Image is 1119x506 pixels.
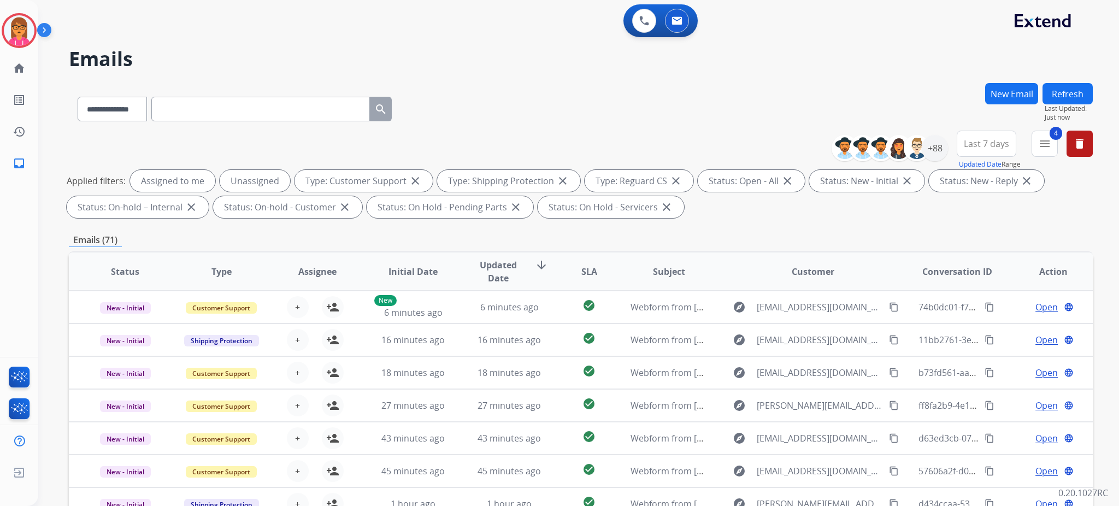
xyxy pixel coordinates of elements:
[985,302,994,312] mat-icon: content_copy
[295,333,300,346] span: +
[581,265,597,278] span: SLA
[186,368,257,379] span: Customer Support
[582,332,596,345] mat-icon: check_circle
[757,432,882,445] span: [EMAIL_ADDRESS][DOMAIN_NAME]
[582,299,596,312] mat-icon: check_circle
[809,170,924,192] div: Status: New - Initial
[757,366,882,379] span: [EMAIL_ADDRESS][DOMAIN_NAME]
[959,160,1002,169] button: Updated Date
[326,464,339,478] mat-icon: person_add
[100,335,151,346] span: New - Initial
[1035,399,1058,412] span: Open
[918,367,1079,379] span: b73fd561-aac5-4241-a216-cc0daff4f93b
[381,367,445,379] span: 18 minutes ago
[1050,127,1062,140] span: 4
[653,265,685,278] span: Subject
[1035,432,1058,445] span: Open
[1064,401,1074,410] mat-icon: language
[100,401,151,412] span: New - Initial
[918,432,1086,444] span: d63ed3cb-0783-4f0e-b170-75abcc1cb581
[4,15,34,46] img: avatar
[582,397,596,410] mat-icon: check_circle
[1043,83,1093,104] button: Refresh
[1035,333,1058,346] span: Open
[985,83,1038,104] button: New Email
[478,367,541,379] span: 18 minutes ago
[918,334,1085,346] span: 11bb2761-3e68-4b15-8acf-66d6df65678b
[478,399,541,411] span: 27 minutes ago
[384,307,443,319] span: 6 minutes ago
[509,201,522,214] mat-icon: close
[997,252,1093,291] th: Action
[298,265,337,278] span: Assignee
[295,366,300,379] span: +
[287,296,309,318] button: +
[374,295,397,306] p: New
[556,174,569,187] mat-icon: close
[1038,137,1051,150] mat-icon: menu
[1045,104,1093,113] span: Last Updated:
[889,368,899,378] mat-icon: content_copy
[326,301,339,314] mat-icon: person_add
[374,103,387,116] mat-icon: search
[535,258,548,272] mat-icon: arrow_downward
[900,174,914,187] mat-icon: close
[964,142,1009,146] span: Last 7 days
[478,432,541,444] span: 43 minutes ago
[1045,113,1093,122] span: Just now
[480,301,539,313] span: 6 minutes ago
[889,466,899,476] mat-icon: content_copy
[733,366,746,379] mat-icon: explore
[69,233,122,247] p: Emails (71)
[100,368,151,379] span: New - Initial
[111,265,139,278] span: Status
[213,196,362,218] div: Status: On-hold - Customer
[367,196,533,218] div: Status: On Hold - Pending Parts
[13,125,26,138] mat-icon: history
[792,265,834,278] span: Customer
[185,201,198,214] mat-icon: close
[631,367,878,379] span: Webform from [EMAIL_ADDRESS][DOMAIN_NAME] on [DATE]
[409,174,422,187] mat-icon: close
[1058,486,1108,499] p: 0.20.1027RC
[889,335,899,345] mat-icon: content_copy
[220,170,290,192] div: Unassigned
[733,399,746,412] mat-icon: explore
[478,465,541,477] span: 45 minutes ago
[889,433,899,443] mat-icon: content_copy
[1020,174,1033,187] mat-icon: close
[338,201,351,214] mat-icon: close
[660,201,673,214] mat-icon: close
[582,364,596,378] mat-icon: check_circle
[1064,433,1074,443] mat-icon: language
[13,62,26,75] mat-icon: home
[69,48,1093,70] h2: Emails
[757,464,882,478] span: [EMAIL_ADDRESS][DOMAIN_NAME]
[1035,464,1058,478] span: Open
[957,131,1016,157] button: Last 7 days
[733,464,746,478] mat-icon: explore
[295,464,300,478] span: +
[470,258,527,285] span: Updated Date
[889,401,899,410] mat-icon: content_copy
[287,362,309,384] button: +
[295,399,300,412] span: +
[985,401,994,410] mat-icon: content_copy
[929,170,1044,192] div: Status: New - Reply
[757,301,882,314] span: [EMAIL_ADDRESS][DOMAIN_NAME]
[287,395,309,416] button: +
[1064,302,1074,312] mat-icon: language
[130,170,215,192] div: Assigned to me
[918,465,1086,477] span: 57606a2f-d03d-45cc-b9e6-0d14d51c9676
[388,265,438,278] span: Initial Date
[478,334,541,346] span: 16 minutes ago
[631,432,878,444] span: Webform from [EMAIL_ADDRESS][DOMAIN_NAME] on [DATE]
[631,399,1014,411] span: Webform from [PERSON_NAME][EMAIL_ADDRESS][PERSON_NAME][DOMAIN_NAME] on [DATE]
[922,265,992,278] span: Conversation ID
[733,333,746,346] mat-icon: explore
[100,302,151,314] span: New - Initial
[1064,368,1074,378] mat-icon: language
[1064,335,1074,345] mat-icon: language
[582,463,596,476] mat-icon: check_circle
[287,460,309,482] button: +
